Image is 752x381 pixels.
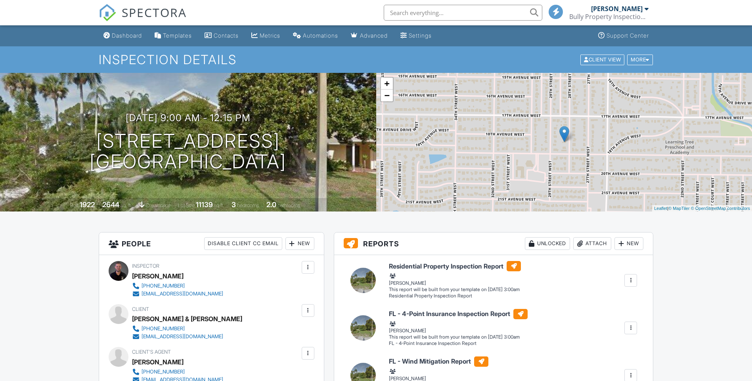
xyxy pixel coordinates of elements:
a: Templates [151,29,195,43]
span: Lot Size [178,202,195,208]
div: Advanced [360,32,388,39]
a: © MapTiler [668,206,690,211]
div: Disable Client CC Email [204,237,282,250]
div: [PERSON_NAME] & [PERSON_NAME] [132,313,242,325]
a: Automations (Basic) [290,29,341,43]
h6: Residential Property Inspection Report [389,261,521,271]
a: Zoom out [381,90,393,101]
div: [EMAIL_ADDRESS][DOMAIN_NAME] [142,291,223,297]
div: | [652,205,752,212]
span: bedrooms [237,202,259,208]
img: The Best Home Inspection Software - Spectora [99,4,116,21]
span: sq. ft. [121,202,132,208]
span: Client's Agent [132,349,171,355]
a: Leaflet [654,206,667,211]
div: Dashboard [112,32,142,39]
div: 2.0 [266,200,276,209]
div: [PERSON_NAME] [389,272,521,286]
div: [PHONE_NUMBER] [142,283,185,289]
div: [PHONE_NUMBER] [142,326,185,332]
div: Contacts [214,32,239,39]
div: Templates [163,32,192,39]
a: Advanced [348,29,391,43]
div: Attach [573,237,611,250]
h3: Reports [334,232,653,255]
a: SPECTORA [99,11,187,27]
span: Client [132,306,149,312]
div: 11139 [196,200,213,209]
div: This report will be built from your template on [DATE] 3:00am [389,286,521,293]
h1: Inspection Details [99,53,654,67]
a: Zoom in [381,78,393,90]
div: Settings [409,32,432,39]
div: [PERSON_NAME] [591,5,643,13]
a: [PHONE_NUMBER] [132,325,236,333]
div: FL - 4-Point Insurance Inspection Report [389,340,528,347]
h6: FL - 4-Point Insurance Inspection Report [389,309,528,319]
div: Residential Property Inspection Report [389,293,521,299]
div: This report will be built from your template on [DATE] 3:00am [389,334,528,340]
a: [PHONE_NUMBER] [132,282,223,290]
div: [EMAIL_ADDRESS][DOMAIN_NAME] [142,333,223,340]
span: crawlspace [146,202,170,208]
a: [EMAIL_ADDRESS][DOMAIN_NAME] [132,290,223,298]
input: Search everything... [384,5,542,21]
h3: People [99,232,324,255]
a: [EMAIL_ADDRESS][DOMAIN_NAME] [132,333,236,341]
div: 3 [232,200,236,209]
a: Contacts [201,29,242,43]
a: Support Center [595,29,652,43]
a: Client View [580,56,626,62]
div: More [627,54,653,65]
span: bathrooms [277,202,300,208]
div: [PERSON_NAME] [389,320,528,334]
a: Settings [397,29,435,43]
div: Client View [580,54,624,65]
span: SPECTORA [122,4,187,21]
div: 2644 [102,200,119,209]
h6: FL - Wind Mitigation Report [389,356,520,367]
div: Metrics [260,32,280,39]
div: Unlocked [525,237,570,250]
div: Automations [303,32,338,39]
a: Metrics [248,29,283,43]
div: [PERSON_NAME] [132,270,184,282]
span: Built [70,202,78,208]
a: [PHONE_NUMBER] [132,368,223,376]
div: New [614,237,643,250]
a: © OpenStreetMap contributors [691,206,750,211]
div: New [285,237,314,250]
span: Inspector [132,263,159,269]
div: Support Center [607,32,649,39]
h3: [DATE] 9:00 am - 12:15 pm [126,112,251,123]
div: 1922 [80,200,95,209]
h1: [STREET_ADDRESS] [GEOGRAPHIC_DATA] [90,131,286,173]
a: [PERSON_NAME] [132,356,184,368]
div: Bully Property Inspections LLC [569,13,649,21]
a: Dashboard [100,29,145,43]
div: [PHONE_NUMBER] [142,369,185,375]
span: sq.ft. [214,202,224,208]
